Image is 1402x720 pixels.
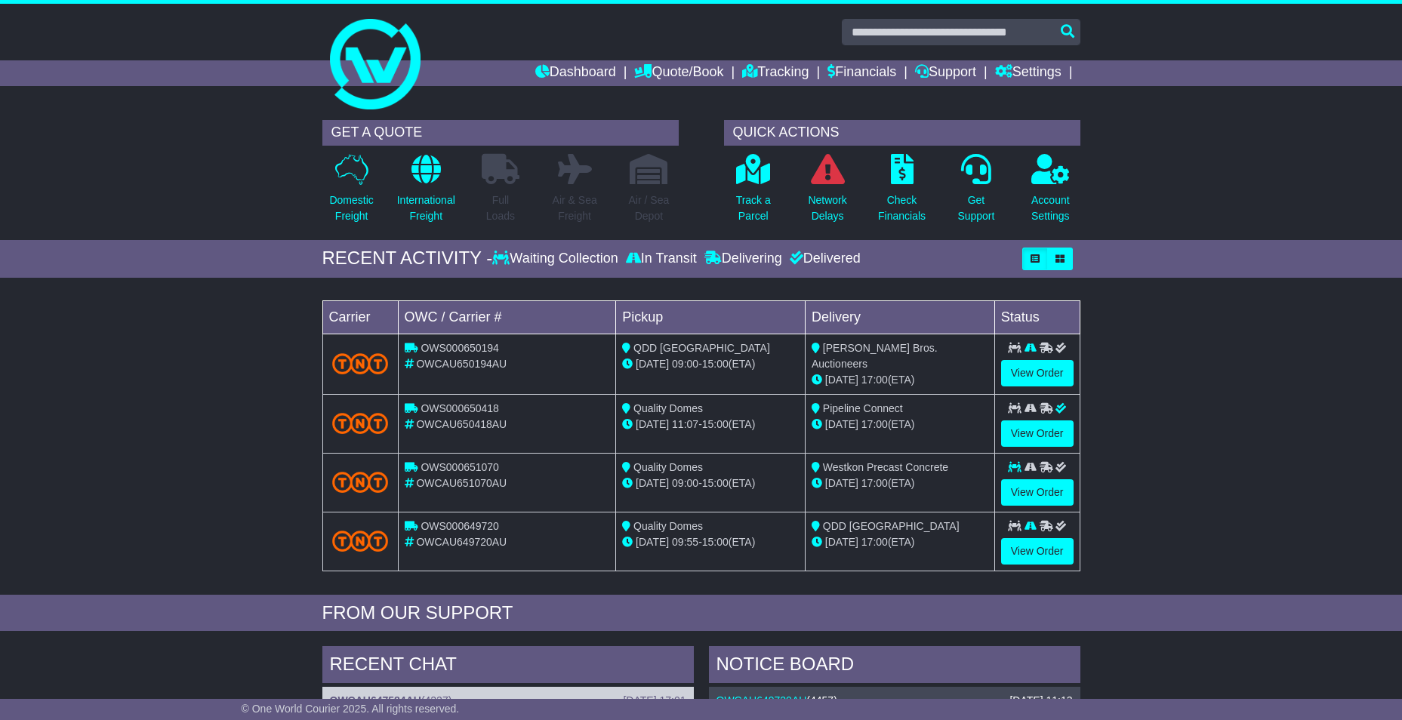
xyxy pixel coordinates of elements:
[702,536,729,548] span: 15:00
[701,251,786,267] div: Delivering
[421,461,499,473] span: OWS000651070
[724,120,1080,146] div: QUICK ACTIONS
[328,153,374,232] a: DomesticFreight
[397,192,455,224] p: International Freight
[535,60,616,86] a: Dashboard
[878,192,926,224] p: Check Financials
[322,646,694,687] div: RECENT CHAT
[482,192,519,224] p: Full Loads
[330,694,686,707] div: ( )
[861,536,888,548] span: 17:00
[622,356,799,372] div: - (ETA)
[332,472,389,492] img: TNT_Domestic.png
[672,418,698,430] span: 11:07
[786,251,861,267] div: Delivered
[736,192,771,224] p: Track a Parcel
[672,477,698,489] span: 09:00
[702,418,729,430] span: 15:00
[825,536,858,548] span: [DATE]
[416,358,507,370] span: OWCAU650194AU
[861,418,888,430] span: 17:00
[396,153,456,232] a: InternationalFreight
[812,534,988,550] div: (ETA)
[672,536,698,548] span: 09:55
[622,417,799,432] div: - (ETA)
[709,646,1080,687] div: NOTICE BOARD
[622,534,799,550] div: - (ETA)
[329,192,373,224] p: Domestic Freight
[492,251,621,267] div: Waiting Collection
[636,358,669,370] span: [DATE]
[330,694,421,706] a: OWCAU647584AU
[1009,694,1072,707] div: [DATE] 11:13
[622,475,799,491] div: - (ETA)
[1001,360,1074,386] a: View Order
[322,300,398,334] td: Carrier
[808,192,846,224] p: Network Delays
[633,342,770,354] span: QDD [GEOGRAPHIC_DATA]
[398,300,616,334] td: OWC / Carrier #
[861,374,888,386] span: 17:00
[553,192,597,224] p: Air & Sea Freight
[636,418,669,430] span: [DATE]
[1031,192,1070,224] p: Account Settings
[633,402,703,414] span: Quality Domes
[672,358,698,370] span: 09:00
[322,248,493,269] div: RECENT ACTIVITY -
[421,520,499,532] span: OWS000649720
[636,477,669,489] span: [DATE]
[416,477,507,489] span: OWCAU651070AU
[716,694,1073,707] div: ( )
[823,520,960,532] span: QDD [GEOGRAPHIC_DATA]
[742,60,809,86] a: Tracking
[805,300,994,334] td: Delivery
[861,477,888,489] span: 17:00
[322,120,679,146] div: GET A QUOTE
[812,475,988,491] div: (ETA)
[633,520,703,532] span: Quality Domes
[623,694,686,707] div: [DATE] 17:01
[827,60,896,86] a: Financials
[735,153,772,232] a: Track aParcel
[812,372,988,388] div: (ETA)
[634,60,723,86] a: Quote/Book
[825,374,858,386] span: [DATE]
[957,153,995,232] a: GetSupport
[616,300,806,334] td: Pickup
[702,358,729,370] span: 15:00
[823,402,903,414] span: Pipeline Connect
[825,477,858,489] span: [DATE]
[332,353,389,374] img: TNT_Domestic.png
[957,192,994,224] p: Get Support
[1031,153,1071,232] a: AccountSettings
[416,536,507,548] span: OWCAU649720AU
[421,402,499,414] span: OWS000650418
[332,531,389,551] img: TNT_Domestic.png
[716,694,807,706] a: OWCAU649720AU
[994,300,1080,334] td: Status
[877,153,926,232] a: CheckFinancials
[702,477,729,489] span: 15:00
[322,602,1080,624] div: FROM OUR SUPPORT
[823,461,948,473] span: Westkon Precast Concrete
[1001,420,1074,447] a: View Order
[812,417,988,432] div: (ETA)
[1001,538,1074,565] a: View Order
[332,413,389,433] img: TNT_Domestic.png
[416,418,507,430] span: OWCAU650418AU
[622,251,701,267] div: In Transit
[812,342,938,370] span: [PERSON_NAME] Bros. Auctioneers
[810,694,833,706] span: 4457
[825,418,858,430] span: [DATE]
[995,60,1062,86] a: Settings
[629,192,670,224] p: Air / Sea Depot
[1001,479,1074,506] a: View Order
[915,60,976,86] a: Support
[807,153,847,232] a: NetworkDelays
[633,461,703,473] span: Quality Domes
[636,536,669,548] span: [DATE]
[242,703,460,715] span: © One World Courier 2025. All rights reserved.
[425,694,448,706] span: 4227
[421,342,499,354] span: OWS000650194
